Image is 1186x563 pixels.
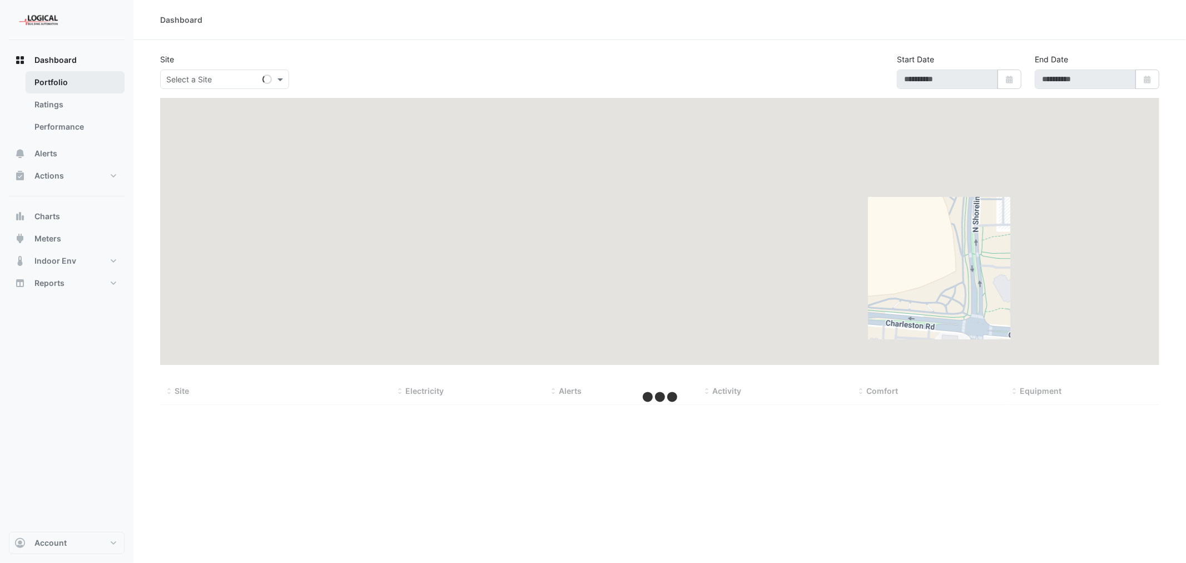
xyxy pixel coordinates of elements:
[9,272,125,294] button: Reports
[26,71,125,93] a: Portfolio
[14,278,26,289] app-icon: Reports
[713,386,742,396] span: Activity
[559,386,582,396] span: Alerts
[14,233,26,244] app-icon: Meters
[34,278,64,289] span: Reports
[9,49,125,71] button: Dashboard
[160,14,202,26] div: Dashboard
[14,170,26,181] app-icon: Actions
[405,386,444,396] span: Electricity
[9,532,125,554] button: Account
[9,228,125,250] button: Meters
[26,116,125,138] a: Performance
[9,142,125,165] button: Alerts
[34,148,57,159] span: Alerts
[14,211,26,222] app-icon: Charts
[9,71,125,142] div: Dashboard
[9,165,125,187] button: Actions
[160,53,174,65] label: Site
[175,386,189,396] span: Site
[34,211,60,222] span: Charts
[14,55,26,66] app-icon: Dashboard
[34,170,64,181] span: Actions
[9,205,125,228] button: Charts
[34,55,77,66] span: Dashboard
[34,537,67,549] span: Account
[897,53,934,65] label: Start Date
[34,233,61,244] span: Meters
[866,386,898,396] span: Comfort
[9,250,125,272] button: Indoor Env
[14,148,26,159] app-icon: Alerts
[1020,386,1062,396] span: Equipment
[26,93,125,116] a: Ratings
[14,255,26,266] app-icon: Indoor Env
[13,9,63,31] img: Company Logo
[1035,53,1068,65] label: End Date
[34,255,76,266] span: Indoor Env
